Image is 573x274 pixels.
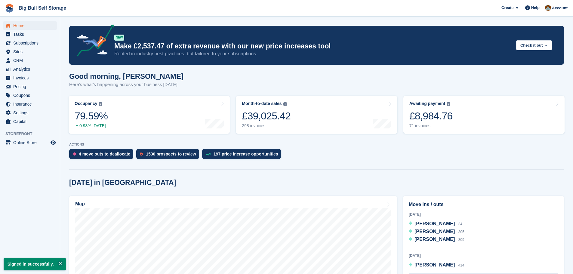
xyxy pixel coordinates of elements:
[409,220,462,228] a: [PERSON_NAME] 34
[69,96,230,134] a: Occupancy 79.59% 0.93% [DATE]
[236,96,397,134] a: Month-to-date sales £39,025.42 298 invoices
[69,143,564,146] p: ACTIONS
[13,138,49,147] span: Online Store
[409,101,445,106] div: Awaiting payment
[3,48,57,56] a: menu
[3,138,57,147] a: menu
[5,131,60,137] span: Storefront
[3,109,57,117] a: menu
[72,24,114,59] img: price-adjustments-announcement-icon-8257ccfd72463d97f412b2fc003d46551f7dbcb40ab6d574587a9cd5c0d94...
[99,102,102,106] img: icon-info-grey-7440780725fd019a000dd9b08b2336e03edf1995a4989e88bcd33f0948082b44.svg
[3,91,57,100] a: menu
[3,100,57,108] a: menu
[414,221,455,226] span: [PERSON_NAME]
[13,74,49,82] span: Invoices
[409,110,453,122] div: £8,984.76
[409,212,558,217] div: [DATE]
[409,261,464,269] a: [PERSON_NAME] 414
[3,82,57,91] a: menu
[13,91,49,100] span: Coupons
[140,152,143,156] img: prospect-51fa495bee0391a8d652442698ab0144808aea92771e9ea1ae160a38d050c398.svg
[3,39,57,47] a: menu
[516,40,552,50] button: Check it out →
[283,102,287,106] img: icon-info-grey-7440780725fd019a000dd9b08b2336e03edf1995a4989e88bcd33f0948082b44.svg
[409,201,558,208] h2: Move ins / outs
[13,117,49,126] span: Capital
[13,21,49,30] span: Home
[3,21,57,30] a: menu
[69,81,183,88] p: Here's what's happening across your business [DATE]
[242,110,291,122] div: £39,025.42
[13,39,49,47] span: Subscriptions
[552,5,568,11] span: Account
[75,101,97,106] div: Occupancy
[3,65,57,73] a: menu
[5,4,14,13] img: stora-icon-8386f47178a22dfd0bd8f6a31ec36ba5ce8667c1dd55bd0f319d3a0aa187defe.svg
[409,236,464,244] a: [PERSON_NAME] 309
[545,5,551,11] img: Mike Llewellen Palmer
[458,230,464,234] span: 305
[146,152,196,156] div: 1530 prospects to review
[69,149,136,162] a: 4 move outs to deallocate
[3,117,57,126] a: menu
[13,48,49,56] span: Sites
[75,123,108,128] div: 0.93% [DATE]
[13,109,49,117] span: Settings
[69,179,176,187] h2: [DATE] in [GEOGRAPHIC_DATA]
[458,263,464,267] span: 414
[409,123,453,128] div: 71 invoices
[414,237,455,242] span: [PERSON_NAME]
[409,253,558,258] div: [DATE]
[13,82,49,91] span: Pricing
[3,30,57,38] a: menu
[114,35,124,41] div: NEW
[75,110,108,122] div: 79.59%
[13,100,49,108] span: Insurance
[403,96,565,134] a: Awaiting payment £8,984.76 71 invoices
[531,5,540,11] span: Help
[79,152,130,156] div: 4 move outs to deallocate
[242,101,282,106] div: Month-to-date sales
[114,42,511,51] p: Make £2,537.47 of extra revenue with our new price increases tool
[3,74,57,82] a: menu
[242,123,291,128] div: 298 invoices
[16,3,69,13] a: Big Bull Self Storage
[458,222,462,226] span: 34
[501,5,513,11] span: Create
[13,65,49,73] span: Analytics
[202,149,284,162] a: 197 price increase opportunities
[136,149,202,162] a: 1530 prospects to review
[409,228,464,236] a: [PERSON_NAME] 305
[3,56,57,65] a: menu
[4,258,66,270] p: Signed in successfully.
[414,262,455,267] span: [PERSON_NAME]
[414,229,455,234] span: [PERSON_NAME]
[69,72,183,80] h1: Good morning, [PERSON_NAME]
[75,201,85,207] h2: Map
[206,153,211,155] img: price_increase_opportunities-93ffe204e8149a01c8c9dc8f82e8f89637d9d84a8eef4429ea346261dce0b2c0.svg
[13,56,49,65] span: CRM
[50,139,57,146] a: Preview store
[114,51,511,57] p: Rooted in industry best practices, but tailored to your subscriptions.
[13,30,49,38] span: Tasks
[73,152,76,156] img: move_outs_to_deallocate_icon-f764333ba52eb49d3ac5e1228854f67142a1ed5810a6f6cc68b1a99e826820c5.svg
[447,102,450,106] img: icon-info-grey-7440780725fd019a000dd9b08b2336e03edf1995a4989e88bcd33f0948082b44.svg
[458,238,464,242] span: 309
[214,152,278,156] div: 197 price increase opportunities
